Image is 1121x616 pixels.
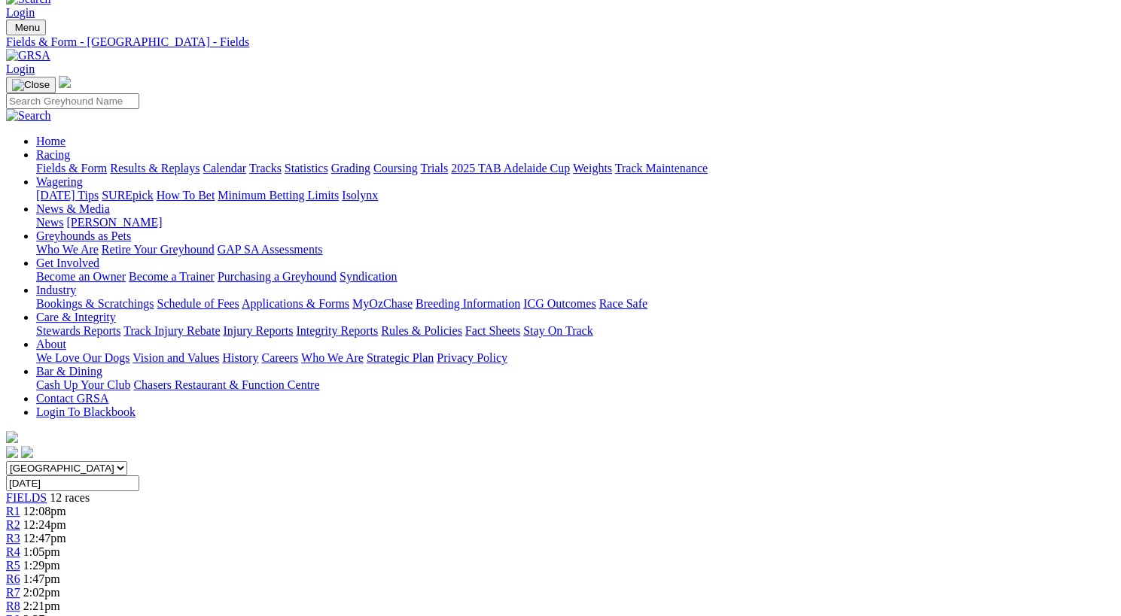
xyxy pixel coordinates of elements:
a: Careers [261,351,298,364]
a: FIELDS [6,491,47,504]
a: Vision and Values [133,351,219,364]
img: Close [12,79,50,91]
div: Bar & Dining [36,378,1115,392]
a: Integrity Reports [296,324,378,337]
a: Greyhounds as Pets [36,229,131,242]
a: Stay On Track [523,324,592,337]
a: Statistics [285,162,328,174]
img: logo-grsa-white.png [6,431,18,443]
a: Track Maintenance [615,162,708,174]
a: Grading [331,162,370,174]
a: Care & Integrity [36,311,116,323]
a: R7 [6,586,20,599]
input: Search [6,93,139,109]
a: Isolynx [342,189,378,202]
a: History [222,351,258,364]
span: 1:05pm [23,545,60,558]
a: R3 [6,532,20,545]
a: Tracks [249,162,282,174]
div: News & Media [36,216,1115,229]
a: Retire Your Greyhound [102,243,215,256]
a: Syndication [340,270,397,283]
button: Toggle navigation [6,20,46,35]
span: 2:21pm [23,599,60,612]
a: Login To Blackbook [36,405,136,418]
button: Toggle navigation [6,77,56,93]
a: News [36,216,63,229]
a: Chasers Restaurant & Function Centre [133,378,319,391]
a: R1 [6,505,20,517]
a: Bookings & Scratchings [36,297,154,310]
div: Racing [36,162,1115,175]
a: R2 [6,518,20,531]
span: 1:29pm [23,559,60,572]
a: Schedule of Fees [157,297,239,310]
a: Applications & Forms [242,297,349,310]
div: Get Involved [36,270,1115,284]
img: logo-grsa-white.png [59,76,71,88]
a: Fact Sheets [465,324,520,337]
a: Results & Replays [110,162,200,174]
a: Industry [36,284,76,296]
a: Racing [36,148,70,161]
a: Wagering [36,175,83,188]
a: Who We Are [301,351,364,364]
a: Stewards Reports [36,324,120,337]
a: We Love Our Dogs [36,351,129,364]
div: Care & Integrity [36,324,1115,338]
div: Industry [36,297,1115,311]
a: Breeding Information [416,297,520,310]
img: Search [6,109,51,123]
a: Login [6,62,35,75]
a: Race Safe [599,297,647,310]
a: Contact GRSA [36,392,108,405]
a: R5 [6,559,20,572]
span: 12:08pm [23,505,66,517]
a: Purchasing a Greyhound [218,270,337,283]
span: 12:47pm [23,532,66,545]
span: 12:24pm [23,518,66,531]
a: News & Media [36,202,110,215]
img: facebook.svg [6,446,18,458]
a: Minimum Betting Limits [218,189,339,202]
img: GRSA [6,49,50,62]
a: Cash Up Your Club [36,378,130,391]
span: Menu [15,22,40,33]
a: [DATE] Tips [36,189,99,202]
a: Rules & Policies [381,324,462,337]
a: R4 [6,545,20,558]
span: 1:47pm [23,572,60,585]
a: Calendar [203,162,246,174]
a: GAP SA Assessments [218,243,323,256]
a: Track Injury Rebate [123,324,220,337]
a: Weights [573,162,612,174]
a: Login [6,6,35,19]
a: Home [36,135,65,147]
a: About [36,338,66,350]
div: Wagering [36,189,1115,202]
a: Become an Owner [36,270,126,283]
a: R6 [6,572,20,585]
div: Greyhounds as Pets [36,243,1115,256]
a: Trials [420,162,448,174]
a: Get Involved [36,256,99,269]
a: SUREpick [102,189,153,202]
img: twitter.svg [21,446,33,458]
div: About [36,351,1115,365]
span: 12 races [50,491,90,504]
a: Privacy Policy [437,351,507,364]
a: Who We Are [36,243,99,256]
a: R8 [6,599,20,612]
a: Fields & Form - [GEOGRAPHIC_DATA] - Fields [6,35,1115,49]
a: Strategic Plan [367,351,434,364]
